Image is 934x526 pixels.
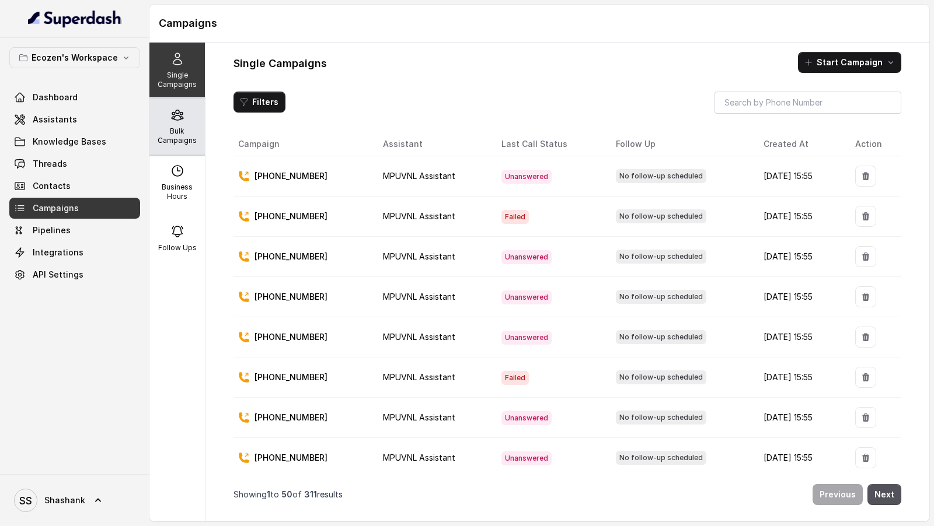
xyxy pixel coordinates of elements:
p: Ecozen's Workspace [32,51,118,65]
span: Integrations [33,247,83,258]
p: [PHONE_NUMBER] [255,412,327,423]
text: SS [19,495,32,507]
img: light.svg [28,9,122,28]
td: [DATE] 15:55 [754,317,846,357]
span: Knowledge Bases [33,136,106,148]
a: Shashank [9,484,140,517]
span: Shashank [44,495,85,506]
a: Integrations [9,242,140,263]
td: [DATE] 15:55 [754,357,846,398]
th: Follow Up [607,132,754,156]
span: Failed [501,210,529,224]
button: Previous [813,484,863,505]
a: Pipelines [9,220,140,241]
span: MPUVNL Assistant [383,332,455,342]
button: Ecozen's Workspace [9,47,140,68]
td: [DATE] 15:55 [754,156,846,197]
span: Dashboard [33,92,78,103]
nav: Pagination [233,477,901,512]
input: Search by Phone Number [715,92,901,114]
span: Contacts [33,180,71,192]
span: No follow-up scheduled [616,209,706,223]
p: [PHONE_NUMBER] [255,251,327,262]
span: Unanswered [501,331,552,345]
p: Business Hours [154,183,200,201]
p: Bulk Campaigns [154,127,200,145]
a: API Settings [9,264,140,285]
p: Showing to of results [233,489,343,500]
p: Follow Ups [158,243,197,253]
span: Failed [501,371,529,385]
a: Contacts [9,176,140,197]
h1: Campaigns [159,14,920,33]
th: Campaign [233,132,374,156]
span: MPUVNL Assistant [383,211,455,221]
span: No follow-up scheduled [616,290,706,304]
p: [PHONE_NUMBER] [255,170,327,182]
td: [DATE] 15:55 [754,438,846,478]
span: MPUVNL Assistant [383,171,455,181]
span: MPUVNL Assistant [383,453,455,462]
td: [DATE] 15:55 [754,277,846,317]
a: Threads [9,153,140,174]
span: Pipelines [33,225,71,236]
span: Unanswered [501,170,552,184]
button: Start Campaign [798,52,901,73]
span: 50 [281,489,292,499]
th: Action [846,132,901,156]
button: Next [867,484,901,505]
span: MPUVNL Assistant [383,372,455,382]
span: No follow-up scheduled [616,451,706,465]
h1: Single Campaigns [233,54,327,73]
td: [DATE] 15:55 [754,398,846,438]
p: [PHONE_NUMBER] [255,331,327,343]
span: Threads [33,158,67,170]
span: No follow-up scheduled [616,411,706,425]
span: MPUVNL Assistant [383,251,455,261]
p: [PHONE_NUMBER] [255,291,327,303]
th: Last Call Status [492,132,607,156]
p: [PHONE_NUMBER] [255,452,327,464]
span: MPUVNL Assistant [383,292,455,301]
p: [PHONE_NUMBER] [255,371,327,383]
span: Campaigns [33,202,79,214]
th: Created At [754,132,846,156]
span: Unanswered [501,411,552,425]
span: API Settings [33,269,83,280]
a: Campaigns [9,198,140,219]
span: Unanswered [501,451,552,465]
span: MPUVNL Assistant [383,412,455,422]
span: No follow-up scheduled [616,370,706,384]
a: Dashboard [9,87,140,108]
p: [PHONE_NUMBER] [255,211,327,222]
span: 311 [304,489,317,499]
span: No follow-up scheduled [616,330,706,344]
span: Assistants [33,114,77,125]
a: Assistants [9,109,140,130]
span: No follow-up scheduled [616,169,706,183]
span: 1 [267,489,270,499]
th: Assistant [374,132,492,156]
td: [DATE] 15:55 [754,237,846,277]
span: Unanswered [501,290,552,304]
a: Knowledge Bases [9,131,140,152]
button: Filters [233,92,285,113]
span: No follow-up scheduled [616,250,706,264]
td: [DATE] 15:55 [754,197,846,237]
p: Single Campaigns [154,71,200,89]
span: Unanswered [501,250,552,264]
